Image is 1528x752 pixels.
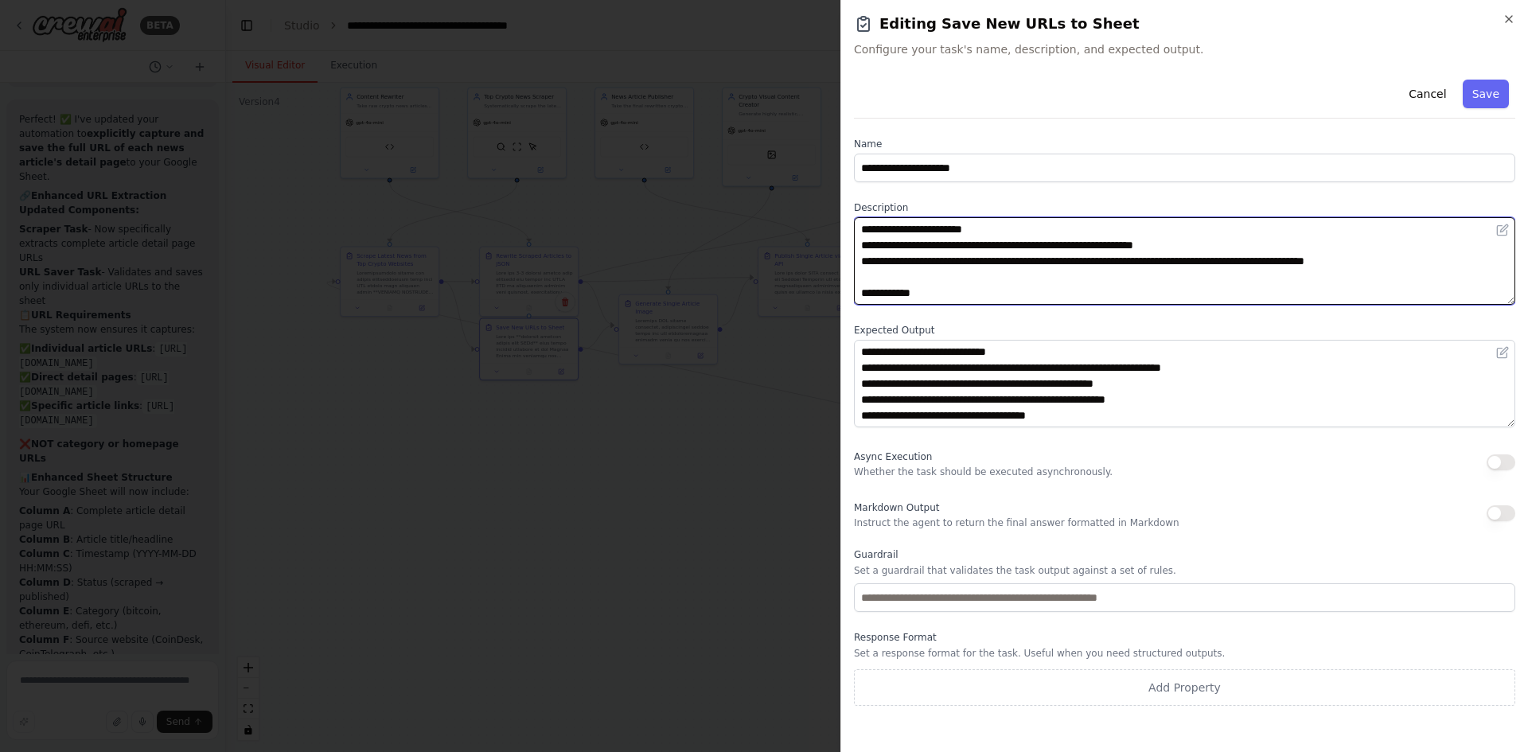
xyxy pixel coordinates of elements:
[854,138,1515,150] label: Name
[854,516,1179,529] p: Instruct the agent to return the final answer formatted in Markdown
[854,502,939,513] span: Markdown Output
[1493,343,1512,362] button: Open in editor
[854,41,1515,57] span: Configure your task's name, description, and expected output.
[1399,80,1456,108] button: Cancel
[1493,220,1512,240] button: Open in editor
[854,564,1515,577] p: Set a guardrail that validates the task output against a set of rules.
[854,13,1515,35] h2: Editing Save New URLs to Sheet
[854,201,1515,214] label: Description
[1463,80,1509,108] button: Save
[854,669,1515,706] button: Add Property
[854,451,932,462] span: Async Execution
[854,466,1113,478] p: Whether the task should be executed asynchronously.
[854,324,1515,337] label: Expected Output
[854,631,1515,644] label: Response Format
[854,548,1515,561] label: Guardrail
[854,647,1515,660] p: Set a response format for the task. Useful when you need structured outputs.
